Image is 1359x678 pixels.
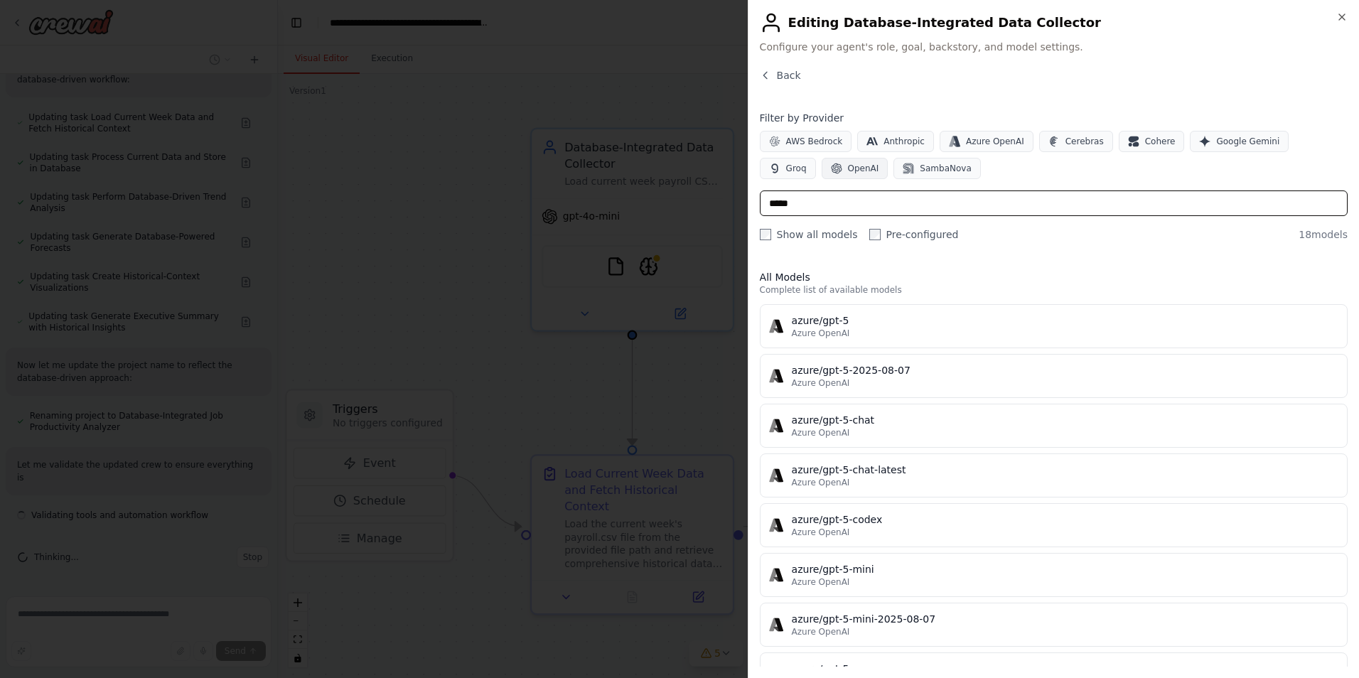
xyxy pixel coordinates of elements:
[792,562,1338,576] div: azure/gpt-5-mini
[792,527,850,538] span: Azure OpenAI
[848,163,879,174] span: OpenAI
[1216,136,1279,147] span: Google Gemini
[940,131,1033,152] button: Azure OpenAI
[792,328,850,339] span: Azure OpenAI
[792,363,1338,377] div: azure/gpt-5-2025-08-07
[883,136,925,147] span: Anthropic
[760,111,1348,125] h4: Filter by Provider
[1065,136,1104,147] span: Cerebras
[1190,131,1289,152] button: Google Gemini
[760,227,858,242] label: Show all models
[792,477,850,488] span: Azure OpenAI
[760,603,1348,647] button: azure/gpt-5-mini-2025-08-07Azure OpenAI
[760,503,1348,547] button: azure/gpt-5-codexAzure OpenAI
[760,354,1348,398] button: azure/gpt-5-2025-08-07Azure OpenAI
[869,229,881,240] input: Pre-configured
[760,68,801,82] button: Back
[966,136,1024,147] span: Azure OpenAI
[792,612,1338,626] div: azure/gpt-5-mini-2025-08-07
[1145,136,1176,147] span: Cohere
[760,158,816,179] button: Groq
[760,131,852,152] button: AWS Bedrock
[760,304,1348,348] button: azure/gpt-5Azure OpenAI
[786,136,843,147] span: AWS Bedrock
[792,313,1338,328] div: azure/gpt-5
[792,463,1338,477] div: azure/gpt-5-chat-latest
[792,626,850,637] span: Azure OpenAI
[792,427,850,438] span: Azure OpenAI
[1299,227,1348,242] span: 18 models
[792,576,850,588] span: Azure OpenAI
[786,163,807,174] span: Groq
[760,11,1348,34] h2: Editing Database-Integrated Data Collector
[760,553,1348,597] button: azure/gpt-5-miniAzure OpenAI
[1119,131,1185,152] button: Cohere
[857,131,934,152] button: Anthropic
[760,40,1348,54] span: Configure your agent's role, goal, backstory, and model settings.
[777,68,801,82] span: Back
[792,413,1338,427] div: azure/gpt-5-chat
[792,512,1338,527] div: azure/gpt-5-codex
[760,453,1348,497] button: azure/gpt-5-chat-latestAzure OpenAI
[893,158,980,179] button: SambaNova
[760,229,771,240] input: Show all models
[760,404,1348,448] button: azure/gpt-5-chatAzure OpenAI
[792,662,1338,676] div: azure/gpt-5-nano
[822,158,888,179] button: OpenAI
[760,284,1348,296] p: Complete list of available models
[920,163,971,174] span: SambaNova
[1039,131,1113,152] button: Cerebras
[869,227,959,242] label: Pre-configured
[760,270,1348,284] h3: All Models
[792,377,850,389] span: Azure OpenAI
